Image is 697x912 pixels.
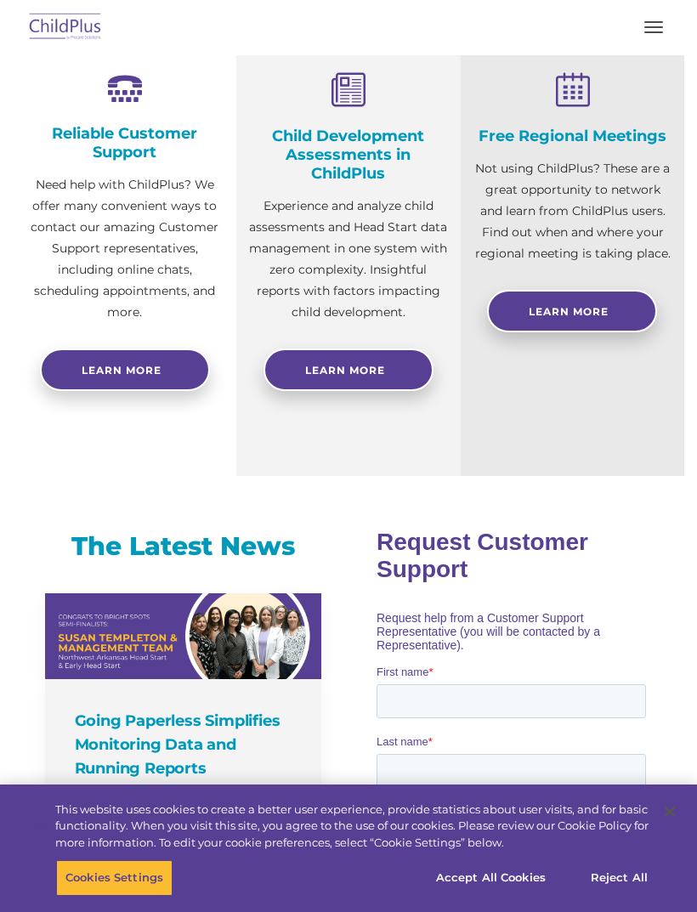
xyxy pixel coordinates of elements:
[427,859,555,895] button: Accept All Cookies
[651,793,688,830] button: Close
[249,195,447,323] p: Experience and analyze child assessments and Head Start data management in one system with zero c...
[305,364,385,377] span: Learn More
[487,290,657,332] a: Learn More
[263,348,433,391] a: Learn More
[25,124,224,161] h4: Reliable Customer Support
[249,127,447,183] h4: Child Development Assessments in ChildPlus
[473,158,671,264] p: Not using ChildPlus? These are a great opportunity to network and learn from ChildPlus users. Fin...
[566,859,672,895] button: Reject All
[56,859,173,895] button: Cookies Settings
[75,709,296,780] h4: Going Paperless Simplifies Monitoring Data and Running Reports
[25,8,105,48] img: ChildPlus by Procare Solutions
[473,127,671,145] h4: Free Regional Meetings
[529,305,609,318] span: Learn More
[40,348,210,391] a: Learn more
[82,364,161,377] span: Learn more
[45,530,321,564] h3: The Latest News
[25,174,224,323] p: Need help with ChildPlus? We offer many convenient ways to contact our amazing Customer Support r...
[55,802,649,852] div: This website uses cookies to create a better user experience, provide statistics about user visit...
